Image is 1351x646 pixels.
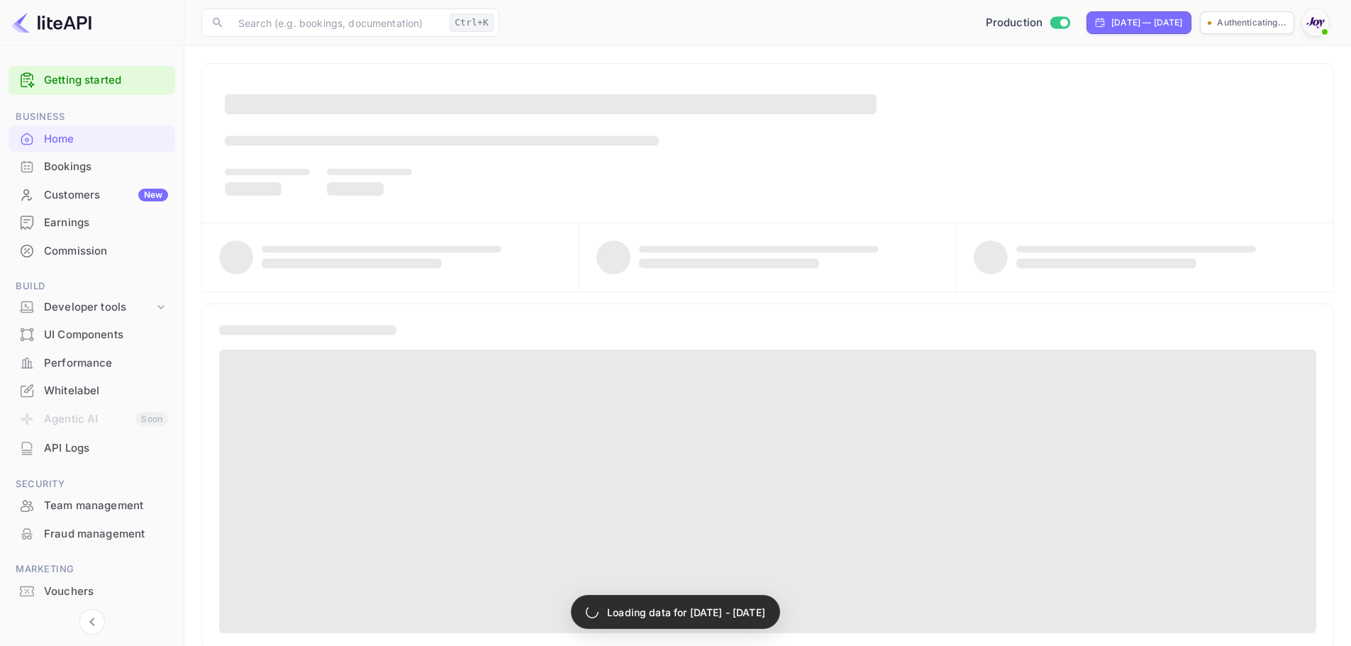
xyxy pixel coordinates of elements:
[9,209,175,237] div: Earnings
[9,126,175,153] div: Home
[44,584,168,600] div: Vouchers
[9,562,175,577] span: Marketing
[44,131,168,147] div: Home
[9,350,175,376] a: Performance
[79,609,105,635] button: Collapse navigation
[9,153,175,179] a: Bookings
[9,578,175,604] a: Vouchers
[607,605,765,620] p: Loading data for [DATE] - [DATE]
[9,126,175,152] a: Home
[44,383,168,399] div: Whitelabel
[9,209,175,235] a: Earnings
[9,321,175,349] div: UI Components
[44,72,168,89] a: Getting started
[138,189,168,201] div: New
[44,498,168,514] div: Team management
[9,435,175,461] a: API Logs
[450,13,494,32] div: Ctrl+K
[1086,11,1191,34] div: Click to change the date range period
[44,215,168,231] div: Earnings
[9,377,175,403] a: Whitelabel
[1111,16,1182,29] div: [DATE] — [DATE]
[9,492,175,520] div: Team management
[9,520,175,547] a: Fraud management
[9,377,175,405] div: Whitelabel
[44,243,168,260] div: Commission
[9,321,175,347] a: UI Components
[9,153,175,181] div: Bookings
[9,66,175,95] div: Getting started
[9,520,175,548] div: Fraud management
[9,477,175,492] span: Security
[11,11,91,34] img: LiteAPI logo
[44,327,168,343] div: UI Components
[44,440,168,457] div: API Logs
[9,578,175,606] div: Vouchers
[9,182,175,208] a: CustomersNew
[9,238,175,264] a: Commission
[980,15,1076,31] div: Switch to Sandbox mode
[1304,11,1327,34] img: With Joy
[9,279,175,294] span: Build
[9,492,175,518] a: Team management
[9,238,175,265] div: Commission
[44,526,168,542] div: Fraud management
[230,9,444,37] input: Search (e.g. bookings, documentation)
[44,159,168,175] div: Bookings
[9,295,175,320] div: Developer tools
[986,15,1043,31] span: Production
[44,355,168,372] div: Performance
[44,299,154,316] div: Developer tools
[9,182,175,209] div: CustomersNew
[9,109,175,125] span: Business
[1217,16,1286,29] p: Authenticating...
[44,187,168,204] div: Customers
[9,435,175,462] div: API Logs
[9,350,175,377] div: Performance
